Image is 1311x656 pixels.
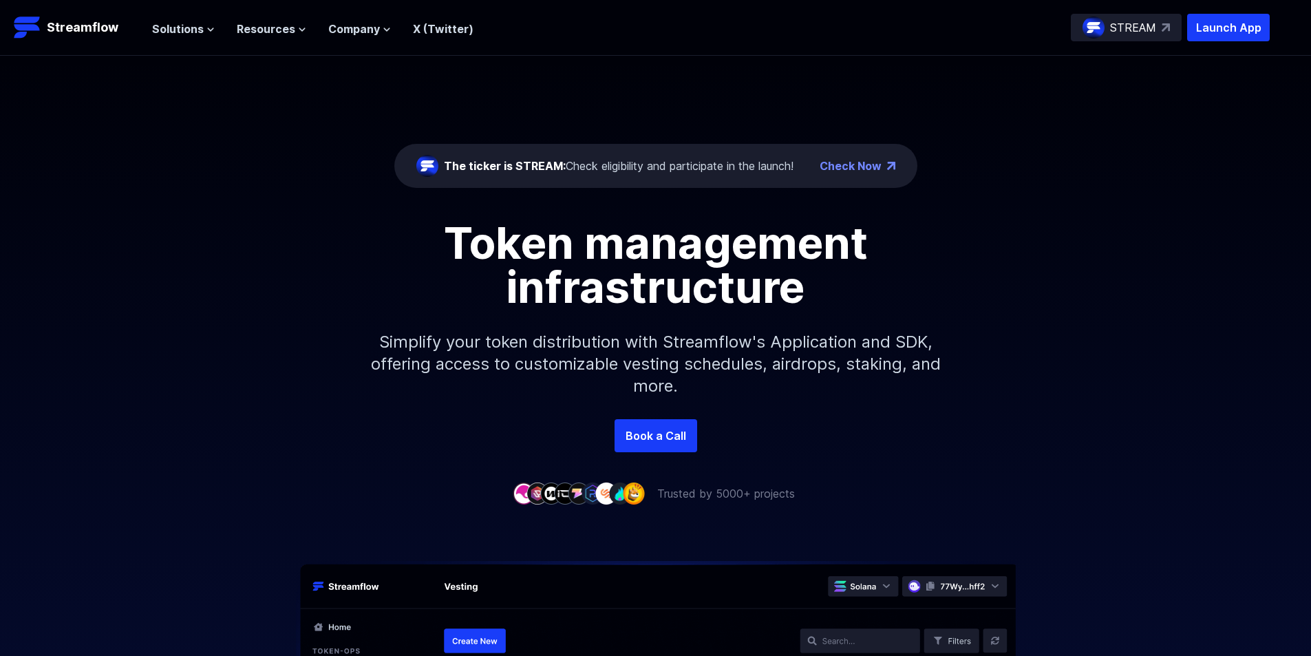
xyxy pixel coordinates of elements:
[1110,19,1156,36] p: STREAM
[1187,14,1270,41] button: Launch App
[47,18,118,37] p: Streamflow
[328,21,380,37] span: Company
[328,21,391,37] button: Company
[14,14,41,41] img: Streamflow Logo
[237,21,295,37] span: Resources
[444,159,566,173] span: The ticker is STREAM:
[609,483,631,504] img: company-8
[1083,17,1105,39] img: streamflow-logo-circle.png
[615,419,697,452] a: Book a Call
[1162,23,1170,32] img: top-right-arrow.svg
[152,21,215,37] button: Solutions
[595,483,617,504] img: company-7
[540,483,562,504] img: company-3
[887,162,895,170] img: top-right-arrow.png
[582,483,604,504] img: company-6
[657,485,795,502] p: Trusted by 5000+ projects
[444,158,793,174] div: Check eligibility and participate in the launch!
[568,483,590,504] img: company-5
[554,483,576,504] img: company-4
[237,21,306,37] button: Resources
[513,483,535,504] img: company-1
[1071,14,1182,41] a: STREAM
[623,483,645,504] img: company-9
[416,155,438,177] img: streamflow-logo-circle.png
[360,309,952,419] p: Simplify your token distribution with Streamflow's Application and SDK, offering access to custom...
[413,22,473,36] a: X (Twitter)
[152,21,204,37] span: Solutions
[14,14,138,41] a: Streamflow
[526,483,548,504] img: company-2
[820,158,882,174] a: Check Now
[346,221,966,309] h1: Token management infrastructure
